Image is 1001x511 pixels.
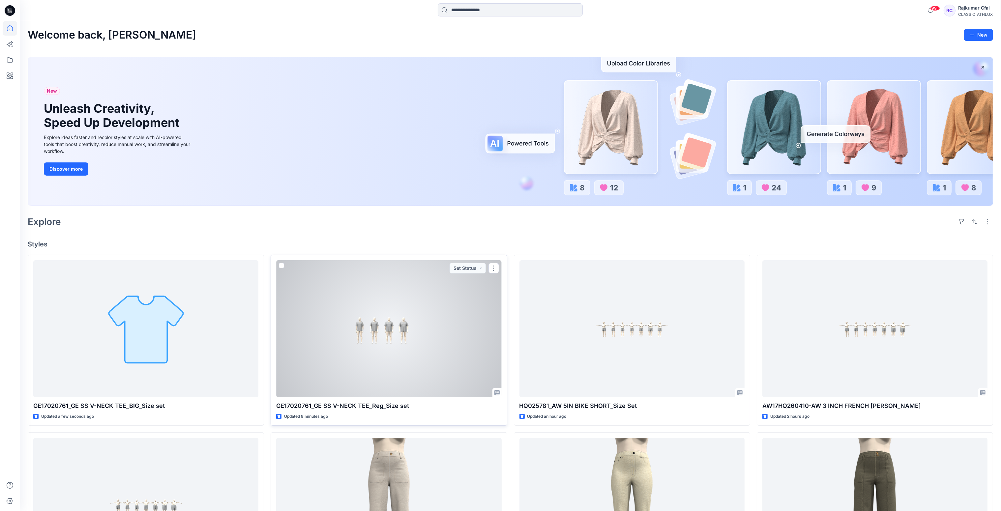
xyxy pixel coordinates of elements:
p: Updated a few seconds ago [41,413,94,420]
p: Updated 8 minutes ago [284,413,328,420]
span: 99+ [930,6,940,11]
p: HQ025781_AW 5IN BIKE SHORT_Size Set [519,401,745,411]
a: HQ025781_AW 5IN BIKE SHORT_Size Set [519,260,745,398]
a: Discover more [44,162,192,176]
span: New [47,87,57,95]
p: Updated 2 hours ago [770,413,810,420]
p: Updated an hour ago [527,413,567,420]
h2: Welcome back, [PERSON_NAME] [28,29,196,41]
button: Discover more [44,162,88,176]
h1: Unleash Creativity, Speed Up Development [44,101,182,130]
div: CLASSIC_ATHLUX [958,12,993,17]
a: AW17HQ260410-AW 3 INCH FRENCH TERRY SHORT [762,260,987,398]
button: New [964,29,993,41]
a: GE17020761_GE SS V-NECK TEE_Reg_Size set [276,260,501,398]
h4: Styles [28,240,993,248]
p: GE17020761_GE SS V-NECK TEE_BIG_Size set [33,401,258,411]
h2: Explore [28,216,61,227]
a: GE17020761_GE SS V-NECK TEE_BIG_Size set [33,260,258,398]
p: GE17020761_GE SS V-NECK TEE_Reg_Size set [276,401,501,411]
div: RC [944,5,956,16]
p: AW17HQ260410-AW 3 INCH FRENCH [PERSON_NAME] [762,401,987,411]
div: Rajkumar Cfai [958,4,993,12]
div: Explore ideas faster and recolor styles at scale with AI-powered tools that boost creativity, red... [44,134,192,155]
